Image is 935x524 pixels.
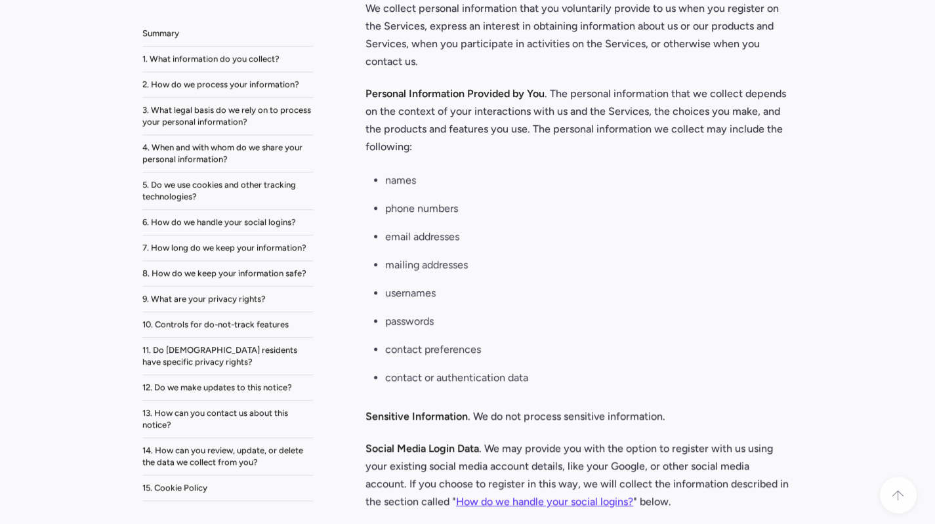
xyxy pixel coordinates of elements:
a: How do we handle your social logins? [456,495,633,508]
strong: Personal Information Provided by You [365,87,545,100]
li: passwords [385,312,793,335]
div: 6. How do we handle your social logins? [142,216,296,228]
a: 2. How do we process your information? [142,72,314,98]
a: 6. How do we handle your social logins? [142,210,314,235]
div: 12. Do we make updates to this notice? [142,382,292,393]
div: 8. How do we keep your information safe? [142,268,306,279]
div: Summary [142,28,179,39]
div: 1. What information do you collect? [142,53,280,65]
div: 5. Do we use cookies and other tracking technologies? [142,179,314,203]
strong: Sensitive Information [365,410,468,422]
li: usernames [385,284,793,307]
div: 9. What are your privacy rights? [142,293,266,305]
div: 11. Do [DEMOGRAPHIC_DATA] residents have specific privacy rights? [142,344,314,368]
strong: Social Media Login Data [365,442,479,454]
a: 3. What legal basis do we rely on to process your personal information? [142,98,314,135]
div: 15. Cookie Policy [142,482,207,494]
div: 7. How long do we keep your information? [142,242,306,254]
li: email addresses [385,228,793,251]
p: . The personal information that we collect depends on the context of your interactions with us an... [365,85,793,155]
a: 13. How can you contact us about this notice? [142,401,314,438]
li: contact preferences [385,340,793,363]
div: 3. What legal basis do we rely on to process your personal information? [142,104,314,128]
a: 11. Do [DEMOGRAPHIC_DATA] residents have specific privacy rights? [142,338,314,375]
li: phone numbers [385,199,793,222]
div: 4. When and with whom do we share your personal information? [142,142,314,165]
div:  [892,491,905,500]
a: 5. Do we use cookies and other tracking technologies? [142,172,314,210]
li: names [385,171,793,194]
a: 4. When and with whom do we share your personal information? [142,135,314,172]
a: 1. What information do you collect? [142,47,314,72]
div: 14. How can you review, update, or delete the data we collect from you? [142,445,314,468]
li: contact or authentication data [385,369,793,392]
a: 14. How can you review, update, or delete the data we collect from you? [142,438,314,475]
a: Summary [142,21,314,47]
div: 13. How can you contact us about this notice? [142,407,314,431]
div: 10. Controls for do-not-track features [142,319,289,331]
a: 8. How do we keep your information safe? [142,261,314,287]
p: . We do not process sensitive information. [365,407,793,425]
a: 10. Controls for do-not-track features [142,312,314,338]
a: 12. Do we make updates to this notice? [142,375,314,401]
a: 9. What are your privacy rights? [142,287,314,312]
div: 2. How do we process your information? [142,79,299,91]
li: mailing addresses [385,256,793,279]
a: 15. Cookie Policy [142,475,314,501]
p: . We may provide you with the option to register with us using your existing social media account... [365,439,793,510]
a: 7. How long do we keep your information? [142,235,314,261]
